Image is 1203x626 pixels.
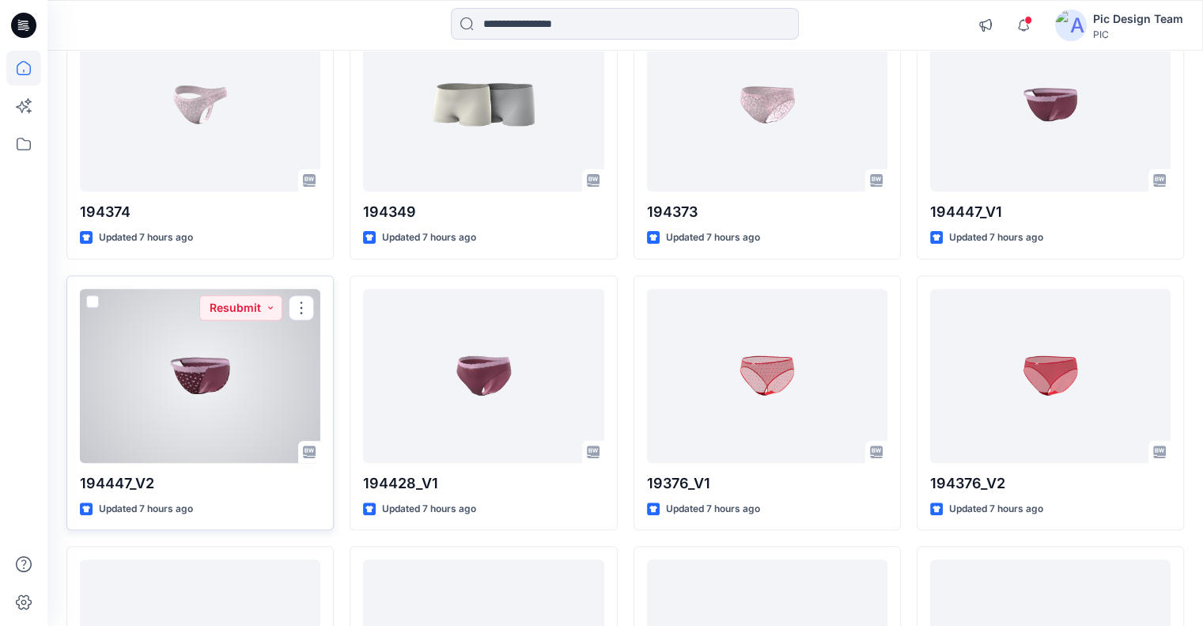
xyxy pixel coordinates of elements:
p: Updated 7 hours ago [666,230,760,246]
a: 194376_V2 [930,289,1171,463]
p: 194374 [80,201,320,223]
a: 194447_V2 [80,289,320,463]
a: 194373 [647,17,887,192]
p: 194447_V1 [930,201,1171,223]
p: Updated 7 hours ago [99,501,193,518]
p: Updated 7 hours ago [382,501,476,518]
p: Updated 7 hours ago [382,230,476,246]
a: 194374 [80,17,320,192]
p: 194428_V1 [363,472,603,495]
a: 19376_V1 [647,289,887,463]
div: PIC [1093,28,1183,40]
p: Updated 7 hours ago [99,230,193,246]
p: Updated 7 hours ago [949,501,1043,518]
div: Pic Design Team [1093,9,1183,28]
p: Updated 7 hours ago [666,501,760,518]
p: 19376_V1 [647,472,887,495]
p: 194349 [363,201,603,223]
a: 194447_V1 [930,17,1171,192]
a: 194349 [363,17,603,192]
p: 194373 [647,201,887,223]
p: 194376_V2 [930,472,1171,495]
p: 194447_V2 [80,472,320,495]
p: Updated 7 hours ago [949,230,1043,246]
a: 194428_V1 [363,289,603,463]
img: avatar [1055,9,1087,41]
